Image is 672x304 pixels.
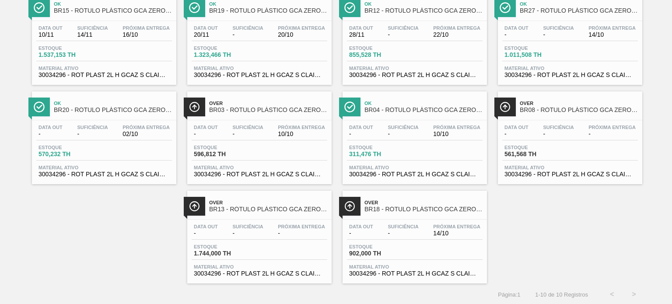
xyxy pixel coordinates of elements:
[194,31,218,38] span: 20/11
[543,31,574,38] span: -
[543,25,574,31] span: Suficiência
[504,66,636,71] span: Material ativo
[388,31,418,38] span: -
[364,1,483,7] span: Ok
[349,230,373,237] span: -
[34,101,45,112] img: Ícone
[349,270,480,277] span: 30034296 - ROT PLAST 2L H GCAZ S CLAIM NIV25
[344,2,355,13] img: Ícone
[77,125,108,130] span: Suficiência
[349,165,480,170] span: Material ativo
[194,270,325,277] span: 30034296 - ROT PLAST 2L H GCAZ S CLAIM NIV25
[77,31,108,38] span: 14/11
[349,250,410,257] span: 902,000 TH
[194,52,255,58] span: 1.323,466 TH
[504,31,528,38] span: -
[38,52,100,58] span: 1.537,153 TH
[181,184,336,283] a: ÍconeOverBR13 - RÓTULO PLÁSTICO GCA ZERO 2L HData out-Suficiência-Próxima Entrega-Estoque1.744,00...
[232,224,263,229] span: Suficiência
[38,45,100,51] span: Estoque
[38,25,63,31] span: Data out
[336,184,491,283] a: ÍconeOverBR18 - RÓTULO PLÁSTICO GCA ZERO 2L HData out-Suficiência-Próxima Entrega14/10Estoque902,...
[349,264,480,269] span: Material ativo
[38,31,63,38] span: 10/11
[433,25,480,31] span: Próxima Entrega
[194,125,218,130] span: Data out
[349,151,410,157] span: 311,476 TH
[588,131,636,137] span: -
[364,200,483,205] span: Over
[278,230,325,237] span: -
[349,52,410,58] span: 855,528 TH
[364,107,483,113] span: BR04 - RÓTULO PLÁSTICO GCA ZERO 2L H
[34,2,45,13] img: Ícone
[232,25,263,31] span: Suficiência
[194,145,255,150] span: Estoque
[278,25,325,31] span: Próxima Entrega
[364,206,483,213] span: BR18 - RÓTULO PLÁSTICO GCA ZERO 2L H
[54,107,172,113] span: BR20 - RÓTULO PLÁSTICO GCA ZERO 2L H
[38,125,63,130] span: Data out
[336,85,491,184] a: ÍconeOkBR04 - RÓTULO PLÁSTICO GCA ZERO 2L HData out-Suficiência-Próxima Entrega10/10Estoque311,47...
[194,45,255,51] span: Estoque
[209,206,327,213] span: BR13 - RÓTULO PLÁSTICO GCA ZERO 2L H
[504,52,566,58] span: 1.011,508 TH
[349,125,373,130] span: Data out
[433,224,480,229] span: Próxima Entrega
[77,25,108,31] span: Suficiência
[209,1,327,7] span: Ok
[194,171,325,178] span: 30034296 - ROT PLAST 2L H GCAZ S CLAIM NIV25
[491,85,647,184] a: ÍconeOverBR08 - RÓTULO PLÁSTICO GCA ZERO 2L HData out-Suficiência-Próxima Entrega-Estoque561,568 ...
[278,224,325,229] span: Próxima Entrega
[194,224,218,229] span: Data out
[349,25,373,31] span: Data out
[504,171,636,178] span: 30034296 - ROT PLAST 2L H GCAZ S CLAIM NIV25
[349,171,480,178] span: 30034296 - ROT PLAST 2L H GCAZ S CLAIM NIV25
[349,145,410,150] span: Estoque
[209,101,327,106] span: Over
[388,25,418,31] span: Suficiência
[194,250,255,257] span: 1.744,000 TH
[543,131,574,137] span: -
[388,131,418,137] span: -
[122,31,170,38] span: 16/10
[534,291,588,298] span: 1 - 10 de 10 Registros
[38,131,63,137] span: -
[38,171,170,178] span: 30034296 - ROT PLAST 2L H GCAZ S CLAIM NIV25
[588,31,636,38] span: 14/10
[189,201,200,212] img: Ícone
[209,200,327,205] span: Over
[278,131,325,137] span: 10/10
[122,131,170,137] span: 02/10
[194,264,325,269] span: Material ativo
[232,125,263,130] span: Suficiência
[209,107,327,113] span: BR03 - RÓTULO PLÁSTICO GCA ZERO 2L H
[77,131,108,137] span: -
[349,66,480,71] span: Material ativo
[504,45,566,51] span: Estoque
[25,85,181,184] a: ÍconeOkBR20 - RÓTULO PLÁSTICO GCA ZERO 2L HData out-Suficiência-Próxima Entrega02/10Estoque570,23...
[38,72,170,78] span: 30034296 - ROT PLAST 2L H GCAZ S CLAIM NIV25
[194,131,218,137] span: -
[349,224,373,229] span: Data out
[520,7,638,14] span: BR27 - RÓTULO PLÁSTICO GCA ZERO 2L H
[278,31,325,38] span: 20/10
[38,66,170,71] span: Material ativo
[194,244,255,249] span: Estoque
[349,31,373,38] span: 28/11
[504,131,528,137] span: -
[588,125,636,130] span: Próxima Entrega
[498,291,520,298] span: Página : 1
[364,101,483,106] span: Ok
[433,125,480,130] span: Próxima Entrega
[38,151,100,157] span: 570,232 TH
[388,224,418,229] span: Suficiência
[349,244,410,249] span: Estoque
[194,165,325,170] span: Material ativo
[194,72,325,78] span: 30034296 - ROT PLAST 2L H GCAZ S CLAIM NIV25
[433,31,480,38] span: 22/10
[232,131,263,137] span: -
[504,145,566,150] span: Estoque
[38,165,170,170] span: Material ativo
[54,7,172,14] span: BR15 - RÓTULO PLÁSTICO GCA ZERO 2L H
